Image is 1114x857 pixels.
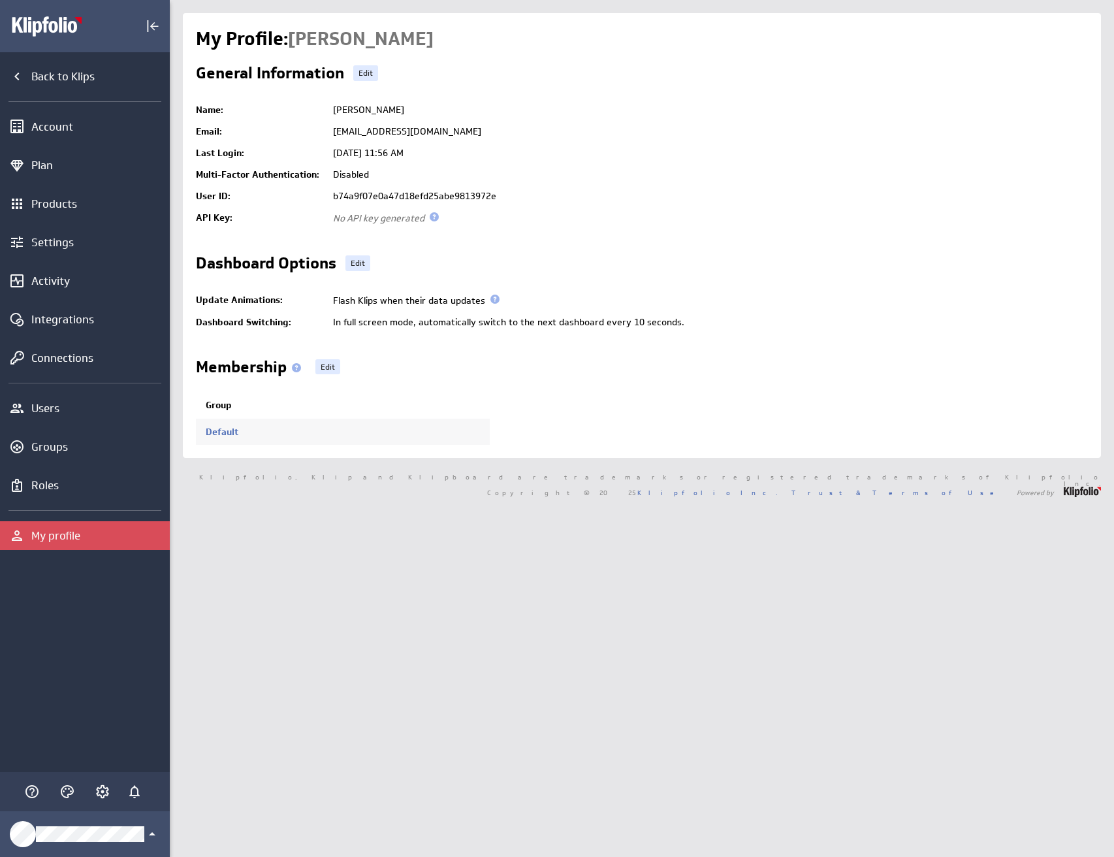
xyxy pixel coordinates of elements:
div: Help [21,781,43,803]
td: No API key generated [326,207,1088,229]
td: Update Animations: [196,289,326,312]
td: Email: [196,121,326,142]
div: Notifications [123,781,146,803]
div: Account [31,120,167,134]
a: Default [206,426,238,438]
h1: My Profile: [196,26,434,52]
div: Settings [31,235,167,250]
div: Groups [31,440,167,454]
h2: Dashboard Options [196,255,336,276]
h2: General Information [196,65,344,86]
h2: Membership [196,359,306,380]
span: [DATE] 11:56 AM [333,147,404,159]
div: Collapse [142,15,164,37]
a: Edit [345,255,370,271]
span: Copyright © 2025 [487,489,778,496]
div: Back to Klips [31,69,167,84]
div: Products [31,197,167,211]
td: User ID: [196,186,326,207]
div: Roles [31,478,167,493]
td: [PERSON_NAME] [326,99,1088,121]
div: My profile [31,528,167,543]
span: Abbe Hansson [288,27,434,51]
td: Flash Klips when their data updates [326,289,1088,312]
a: Klipfolio Inc. [637,488,778,497]
div: Connections [31,351,167,365]
td: Disabled [326,164,1088,186]
a: Edit [315,359,340,375]
div: Activity [31,274,167,288]
a: Edit [353,65,378,81]
td: Last Login: [196,142,326,164]
td: b74a9f07e0a47d18efd25abe9813972e [326,186,1088,207]
div: Plan [31,158,167,172]
td: Dashboard Switching: [196,312,326,333]
th: Group [196,393,490,419]
img: Klipfolio account logo [11,16,103,37]
td: API Key: [196,207,326,229]
span: Powered by [1017,489,1054,496]
td: Multi-Factor Authentication: [196,164,326,186]
img: logo-footer.png [1064,487,1101,497]
div: Themes [56,781,78,803]
td: [EMAIL_ADDRESS][DOMAIN_NAME] [326,121,1088,142]
svg: Account and settings [95,784,110,800]
a: Trust & Terms of Use [791,488,1003,497]
div: Integrations [31,312,167,327]
td: In full screen mode, automatically switch to the next dashboard every 10 seconds. [326,312,1088,333]
td: Name: [196,99,326,121]
span: Klipfolio, Klip and Klipboard are trademarks or registered trademarks of Klipfolio Inc. [189,474,1101,487]
div: Account and settings [91,781,114,803]
div: Users [31,401,167,415]
svg: Themes [59,784,75,800]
